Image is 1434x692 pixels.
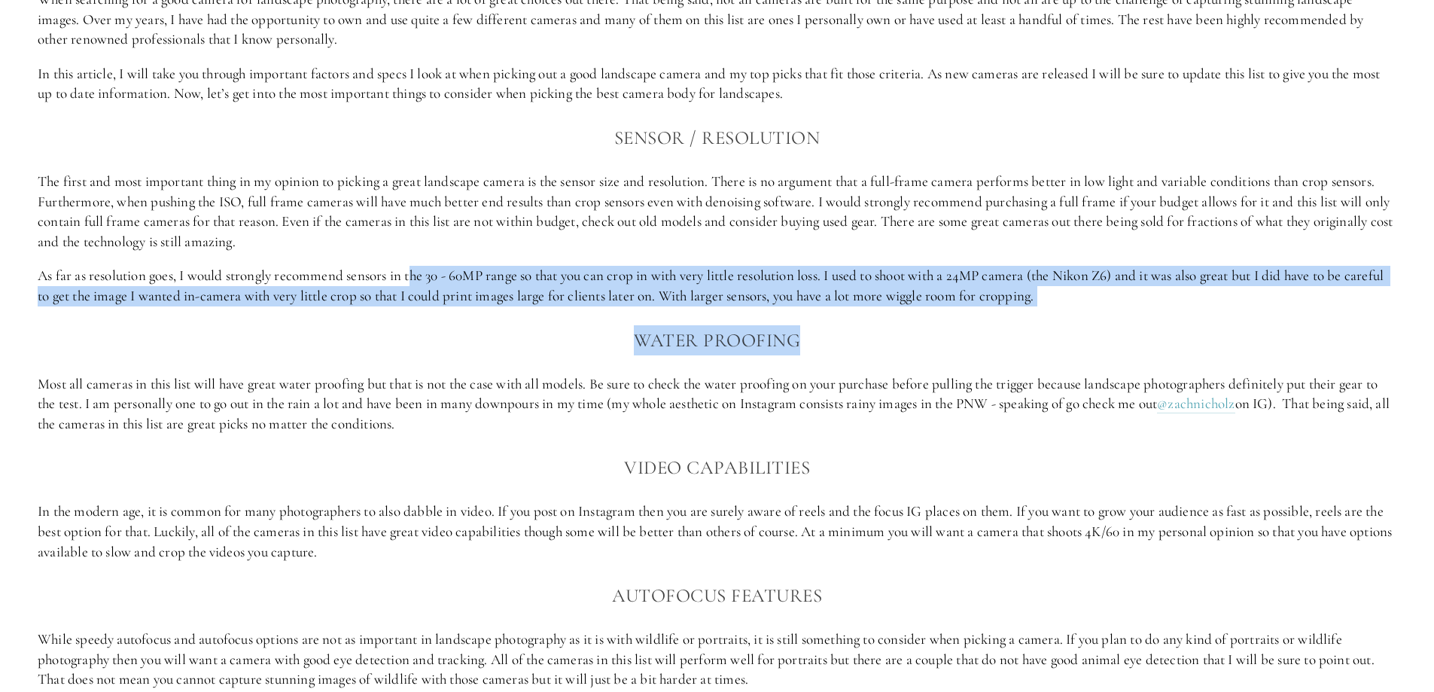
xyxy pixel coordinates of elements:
p: As far as resolution goes, I would strongly recommend sensors in the 30 - 60MP range so that you ... [38,266,1396,306]
a: @zachnicholz [1157,395,1235,413]
h3: Water Proofing [38,325,1396,355]
h3: Video Capabilities [38,453,1396,483]
p: While speedy autofocus and autofocus options are not as important in landscape photography as it ... [38,630,1396,690]
p: In the modern age, it is common for many photographers to also dabble in video. If you post on In... [38,501,1396,562]
p: The first and most important thing in my opinion to picking a great landscape camera is the senso... [38,172,1396,251]
p: In this article, I will take you through important factors and specs I look at when picking out a... [38,64,1396,104]
h3: Sensor / Resolution [38,123,1396,153]
p: Most all cameras in this list will have great water proofing but that is not the case with all mo... [38,374,1396,434]
h3: Autofocus Features [38,581,1396,611]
